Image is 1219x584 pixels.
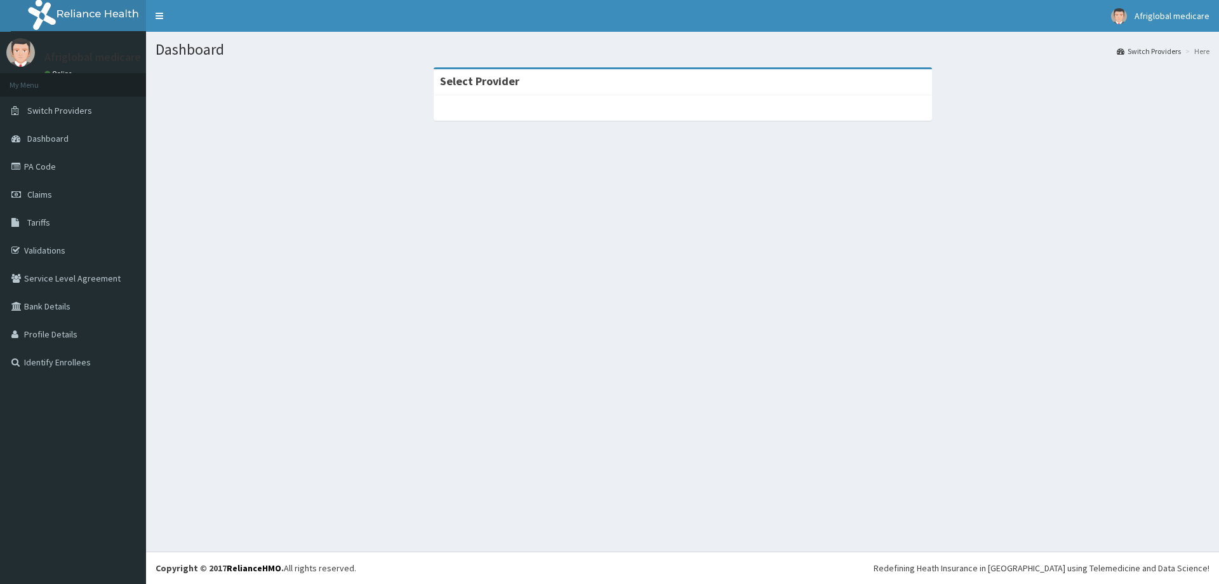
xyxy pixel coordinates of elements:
[27,105,92,116] span: Switch Providers
[1111,8,1127,24] img: User Image
[440,74,519,88] strong: Select Provider
[156,562,284,574] strong: Copyright © 2017 .
[874,562,1209,574] div: Redefining Heath Insurance in [GEOGRAPHIC_DATA] using Telemedicine and Data Science!
[146,552,1219,584] footer: All rights reserved.
[6,38,35,67] img: User Image
[1182,46,1209,57] li: Here
[44,69,75,78] a: Online
[44,51,141,63] p: Afriglobal medicare
[27,133,69,144] span: Dashboard
[1135,10,1209,22] span: Afriglobal medicare
[1117,46,1181,57] a: Switch Providers
[27,189,52,200] span: Claims
[227,562,281,574] a: RelianceHMO
[156,41,1209,58] h1: Dashboard
[27,217,50,228] span: Tariffs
